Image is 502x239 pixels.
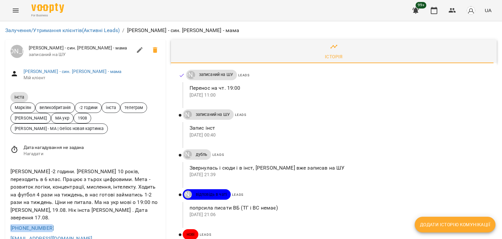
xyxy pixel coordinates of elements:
[200,233,211,236] span: Leads
[74,115,91,121] span: 1908
[183,151,192,158] a: [PERSON_NAME]
[183,231,199,237] span: нові
[212,153,224,156] span: Leads
[232,193,243,196] span: Leads
[190,84,486,92] p: Перенос на чт. 19:00
[9,166,162,223] div: [PERSON_NAME] -2 години. [PERSON_NAME] 10 років, переходить в 6 клас. Працює з тьрох цифровими. М...
[195,72,237,78] span: записаний на ШУ
[192,192,231,197] span: відповідь в чаті
[29,51,132,58] span: записаний на ШУ
[187,71,195,79] div: Луцук Маркіян
[122,27,124,34] li: /
[121,104,147,111] span: телеграм
[186,71,195,79] a: [PERSON_NAME]
[238,73,250,77] span: Leads
[10,45,24,58] a: [PERSON_NAME]
[11,104,35,111] span: Маркіян
[10,94,28,100] span: інста
[31,13,64,18] span: For Business
[192,112,234,118] span: записаний на ШУ
[184,151,192,158] div: Юрій Тимочко
[10,225,54,231] a: [PHONE_NUMBER]
[482,4,494,16] button: UA
[5,27,497,34] nav: breadcrumb
[11,115,51,121] span: [PERSON_NAME]
[29,45,132,51] span: [PERSON_NAME] - син. [PERSON_NAME] - мама
[127,27,240,34] p: [PERSON_NAME] - син. [PERSON_NAME] - мама
[415,217,495,232] button: Додати історію комунікації
[190,124,486,132] p: Запис інст
[11,125,108,132] span: [PERSON_NAME] - МА | Gelios новая картинка
[8,3,24,18] button: Menu
[190,211,486,218] p: [DATE] 21:06
[190,92,486,99] p: [DATE] 11:00
[485,7,492,14] span: UA
[190,172,486,178] p: [DATE] 21:39
[51,115,73,121] span: МА укр
[75,104,101,111] span: -2 години
[184,191,192,198] div: Юрій Тимочко
[183,191,192,198] a: [PERSON_NAME]
[184,111,192,119] div: Луцук Маркіян
[24,69,122,74] a: [PERSON_NAME] - син. [PERSON_NAME] - мама
[5,27,120,33] a: Залучення/Утримання клієнтів(Активні Leads)
[416,2,427,9] span: 99+
[102,104,120,111] span: інста
[190,164,486,172] p: Звернулась і сюди і в інст, [PERSON_NAME] вже записав на ШУ
[183,111,192,119] a: [PERSON_NAME]
[36,104,75,111] span: великобританія
[24,144,160,151] span: Дата нагадування не задана
[10,45,24,58] div: Луцук Маркіян
[31,3,64,13] img: Voopty Logo
[466,6,476,15] img: avatar_s.png
[24,75,160,81] span: Мій клієнт
[190,132,486,138] p: [DATE] 00:40
[24,151,160,157] span: Нагадати
[420,221,490,229] span: Додати історію комунікації
[192,152,211,157] span: дубль
[235,113,246,117] span: Leads
[190,204,486,212] p: попрсила писати ВБ (ТГ і ВС немає)
[325,53,343,61] div: Історія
